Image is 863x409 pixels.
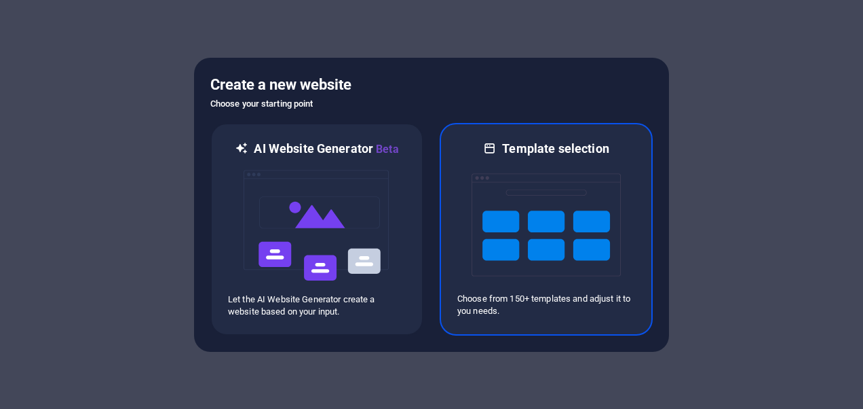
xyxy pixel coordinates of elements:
[210,123,423,336] div: AI Website GeneratorBetaaiLet the AI Website Generator create a website based on your input.
[457,293,635,317] p: Choose from 150+ templates and adjust it to you needs.
[254,141,398,158] h6: AI Website Generator
[242,158,391,294] img: ai
[210,74,653,96] h5: Create a new website
[440,123,653,336] div: Template selectionChoose from 150+ templates and adjust it to you needs.
[502,141,609,157] h6: Template selection
[210,96,653,112] h6: Choose your starting point
[373,143,399,156] span: Beta
[228,294,406,318] p: Let the AI Website Generator create a website based on your input.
